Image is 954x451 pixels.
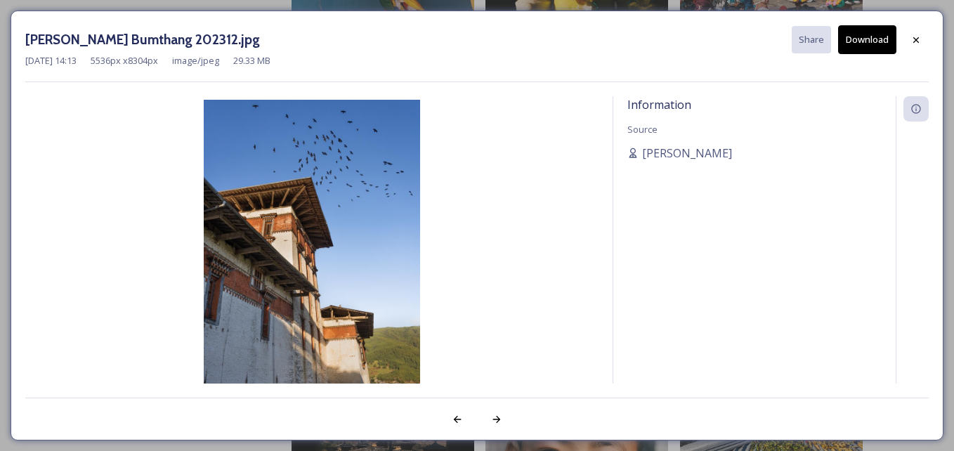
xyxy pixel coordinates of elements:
button: Download [838,25,896,54]
button: Share [792,26,831,53]
img: Marcus%2520Westberg%2520Bumthang%2520202312.jpg [25,100,599,424]
span: 5536 px x 8304 px [91,54,158,67]
h3: [PERSON_NAME] Bumthang 202312.jpg [25,30,260,50]
span: [PERSON_NAME] [642,145,732,162]
span: 29.33 MB [233,54,270,67]
span: Source [627,123,658,136]
span: image/jpeg [172,54,219,67]
span: Information [627,97,691,112]
span: [DATE] 14:13 [25,54,77,67]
